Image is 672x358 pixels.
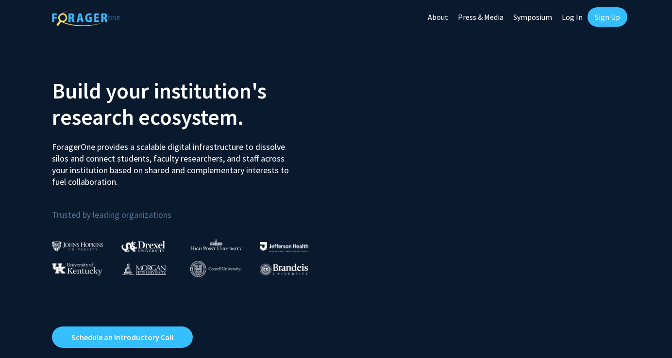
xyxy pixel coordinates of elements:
[588,7,627,27] a: Sign Up
[52,241,103,251] img: Johns Hopkins University
[121,262,166,275] img: Morgan State University
[190,239,242,250] img: High Point University
[121,241,165,252] img: Drexel University
[52,134,296,188] p: ForagerOne provides a scalable digital infrastructure to dissolve silos and connect students, fac...
[260,263,308,276] img: Brandeis University
[52,9,120,26] img: ForagerOne Logo
[52,326,193,348] a: Opens in a new tab
[190,261,241,277] img: Cornell University
[52,195,329,222] p: Trusted by leading organizations
[260,242,308,251] img: Thomas Jefferson University
[52,262,102,276] img: University of Kentucky
[52,78,329,130] h2: Build your institution's research ecosystem.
